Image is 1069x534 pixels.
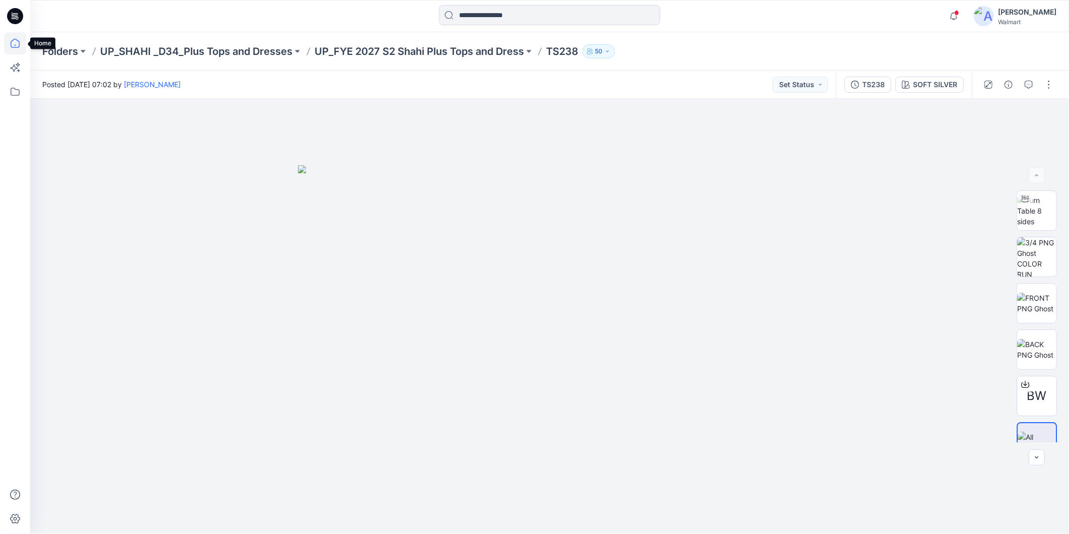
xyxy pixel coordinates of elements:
[895,77,964,93] button: SOFT SILVER
[998,18,1056,26] div: Walmart
[298,165,801,534] img: eyJhbGciOiJIUzI1NiIsImtpZCI6IjAiLCJzbHQiOiJzZXMiLCJ0eXAiOiJKV1QifQ.eyJkYXRhIjp7InR5cGUiOiJzdG9yYW...
[1017,339,1056,360] img: BACK PNG Ghost
[845,77,891,93] button: TS238
[1017,293,1056,314] img: FRONT PNG Ghost
[974,6,994,26] img: avatar
[315,44,524,58] a: UP_FYE 2027 S2 Shahi Plus Tops and Dress
[546,44,578,58] p: TS238
[998,6,1056,18] div: [PERSON_NAME]
[42,79,181,90] span: Posted [DATE] 07:02 by
[100,44,292,58] a: UP_SHAHI _D34_Plus Tops and Dresses
[582,44,615,58] button: 50
[1017,237,1056,277] img: 3/4 PNG Ghost COLOR RUN
[862,79,885,90] div: TS238
[913,79,957,90] div: SOFT SILVER
[1001,77,1017,93] button: Details
[595,46,602,57] p: 50
[42,44,78,58] a: Folders
[1027,387,1047,405] span: BW
[124,80,181,89] a: [PERSON_NAME]
[1018,432,1056,453] img: All colorways
[1017,195,1056,227] img: Turn Table 8 sides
